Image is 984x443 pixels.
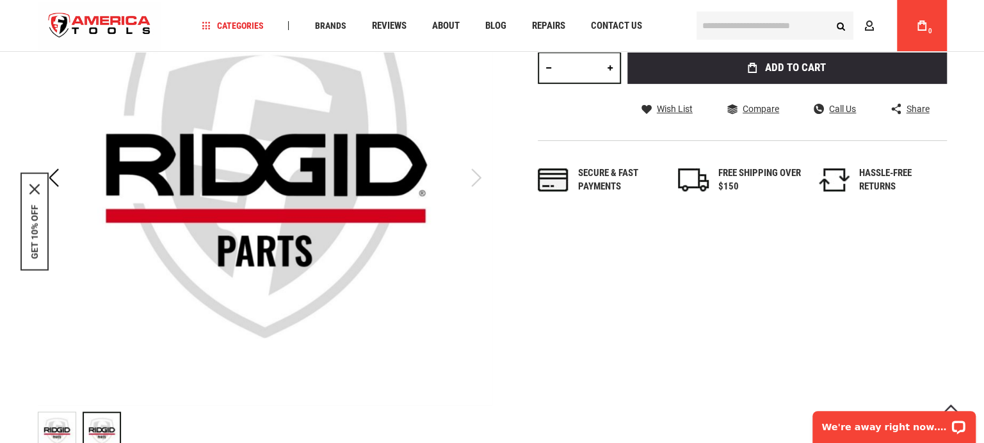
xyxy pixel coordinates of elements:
[531,21,565,31] span: Repairs
[627,52,947,84] button: Add to Cart
[371,21,406,31] span: Reviews
[678,168,709,191] img: shipping
[590,21,641,31] span: Contact Us
[804,403,984,443] iframe: LiveChat chat widget
[585,17,647,35] a: Contact Us
[765,62,826,73] span: Add to Cart
[309,17,351,35] a: Brands
[38,2,162,50] img: America Tools
[727,103,779,115] a: Compare
[485,21,506,31] span: Blog
[829,13,853,38] button: Search
[906,104,929,113] span: Share
[432,21,459,31] span: About
[38,2,162,50] a: store logo
[29,184,40,195] svg: close icon
[426,17,465,35] a: About
[526,17,570,35] a: Repairs
[196,17,269,35] a: Categories
[366,17,412,35] a: Reviews
[928,28,932,35] span: 0
[657,104,693,113] span: Wish List
[859,166,942,194] div: HASSLE-FREE RETURNS
[819,168,850,191] img: returns
[718,166,802,194] div: FREE SHIPPING OVER $150
[641,103,693,115] a: Wish List
[743,104,779,113] span: Compare
[578,166,661,194] div: Secure & fast payments
[29,184,40,195] button: Close
[538,168,569,191] img: payments
[479,17,512,35] a: Blog
[202,21,263,30] span: Categories
[829,104,856,113] span: Call Us
[314,21,346,30] span: Brands
[814,103,856,115] a: Call Us
[29,205,40,259] button: GET 10% OFF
